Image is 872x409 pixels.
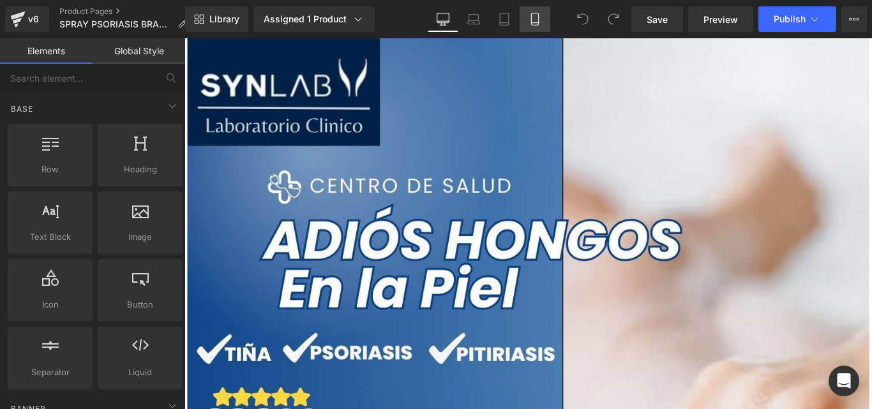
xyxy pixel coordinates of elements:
a: New Library [185,6,248,32]
span: Preview [703,13,738,26]
span: Heading [101,163,179,176]
a: Product Pages [59,6,197,17]
div: v6 [26,11,41,27]
button: Redo [601,6,626,32]
button: Publish [758,6,836,32]
span: Liquid [101,366,179,379]
span: Publish [774,14,806,24]
span: Separator [11,366,89,379]
span: Icon [11,298,89,311]
span: Button [101,298,179,311]
span: Base [10,103,34,115]
a: Laptop [458,6,489,32]
span: Image [101,230,179,244]
div: Assigned 1 Product [264,13,365,26]
span: Row [11,163,89,176]
a: Tablet [489,6,520,32]
a: Desktop [428,6,458,32]
a: Global Style [93,38,185,64]
span: Save [647,13,668,26]
a: Preview [688,6,753,32]
a: v6 [5,6,49,32]
div: Open Intercom Messenger [829,366,859,396]
button: More [841,6,867,32]
span: SPRAY PSORIASIS BRAZOS [59,19,172,29]
span: Library [209,13,239,25]
button: Undo [570,6,596,32]
a: Mobile [520,6,550,32]
span: Text Block [11,230,89,244]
